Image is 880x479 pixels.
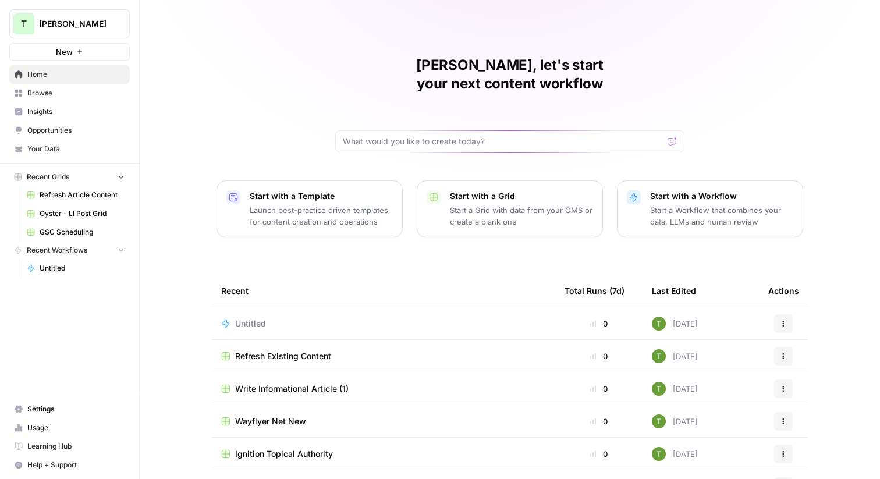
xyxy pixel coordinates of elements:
span: GSC Scheduling [40,227,125,237]
span: Browse [27,88,125,98]
p: Start with a Workflow [650,190,793,202]
a: Home [9,65,130,84]
a: Wayflyer Net New [221,416,546,427]
span: Help + Support [27,460,125,470]
span: Home [27,69,125,80]
a: Ignition Topical Authority [221,448,546,460]
p: Start a Grid with data from your CMS or create a blank one [450,204,593,228]
div: [DATE] [652,447,698,461]
span: Wayflyer Net New [235,416,306,427]
p: Start with a Grid [450,190,593,202]
button: Start with a GridStart a Grid with data from your CMS or create a blank one [417,180,603,237]
span: Untitled [235,318,266,329]
span: Refresh Existing Content [235,350,331,362]
img: yba7bbzze900hr86j8rqqvfn473j [652,317,666,331]
button: New [9,43,130,61]
span: Settings [27,404,125,414]
span: New [56,46,73,58]
input: What would you like to create today? [343,136,663,147]
div: 0 [565,318,633,329]
a: GSC Scheduling [22,223,130,242]
div: 0 [565,350,633,362]
a: Your Data [9,140,130,158]
div: Total Runs (7d) [565,275,624,307]
a: Write Informational Article (1) [221,383,546,395]
a: Usage [9,418,130,437]
span: Untitled [40,263,125,274]
span: Ignition Topical Authority [235,448,333,460]
p: Launch best-practice driven templates for content creation and operations [250,204,393,228]
a: Settings [9,400,130,418]
img: yba7bbzze900hr86j8rqqvfn473j [652,382,666,396]
div: [DATE] [652,317,698,331]
div: Recent [221,275,546,307]
a: Refresh Existing Content [221,350,546,362]
span: Opportunities [27,125,125,136]
a: Untitled [221,318,546,329]
img: yba7bbzze900hr86j8rqqvfn473j [652,414,666,428]
button: Recent Workflows [9,242,130,259]
span: Your Data [27,144,125,154]
a: Insights [9,102,130,121]
div: [DATE] [652,414,698,428]
a: Learning Hub [9,437,130,456]
div: 0 [565,383,633,395]
h1: [PERSON_NAME], let's start your next content workflow [335,56,684,93]
span: Insights [27,107,125,117]
span: Oyster - LI Post Grid [40,208,125,219]
div: 0 [565,416,633,427]
a: Untitled [22,259,130,278]
span: Refresh Article Content [40,190,125,200]
span: Usage [27,423,125,433]
span: T [21,17,27,31]
p: Start with a Template [250,190,393,202]
span: [PERSON_NAME] [39,18,109,30]
div: Last Edited [652,275,696,307]
div: [DATE] [652,382,698,396]
img: yba7bbzze900hr86j8rqqvfn473j [652,447,666,461]
a: Refresh Article Content [22,186,130,204]
div: 0 [565,448,633,460]
button: Recent Grids [9,168,130,186]
button: Start with a TemplateLaunch best-practice driven templates for content creation and operations [217,180,403,237]
a: Opportunities [9,121,130,140]
button: Workspace: Travis Demo [9,9,130,38]
div: [DATE] [652,349,698,363]
p: Start a Workflow that combines your data, LLMs and human review [650,204,793,228]
div: Actions [768,275,799,307]
button: Help + Support [9,456,130,474]
img: yba7bbzze900hr86j8rqqvfn473j [652,349,666,363]
a: Browse [9,84,130,102]
a: Oyster - LI Post Grid [22,204,130,223]
span: Write Informational Article (1) [235,383,349,395]
span: Recent Workflows [27,245,87,256]
span: Learning Hub [27,441,125,452]
button: Start with a WorkflowStart a Workflow that combines your data, LLMs and human review [617,180,803,237]
span: Recent Grids [27,172,69,182]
